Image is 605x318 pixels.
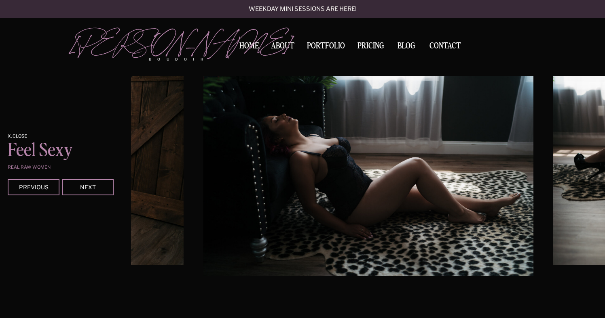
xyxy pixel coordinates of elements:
div: Previous [9,184,58,189]
a: Portfolio [304,42,348,53]
div: Next [63,184,112,189]
a: Pricing [355,42,386,53]
img: A woman in black lace lingerie sits on a cheetah print rug in front of a window while leaning bac... [203,56,533,276]
p: real raw women [8,165,107,169]
p: feel sexy [8,142,127,163]
a: Contact [426,42,464,50]
a: [PERSON_NAME] [71,29,216,53]
p: boudoir [149,56,216,62]
a: BLOG [394,42,419,49]
a: Weekday mini sessions are here! [227,6,378,13]
a: x. Close [8,134,45,139]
